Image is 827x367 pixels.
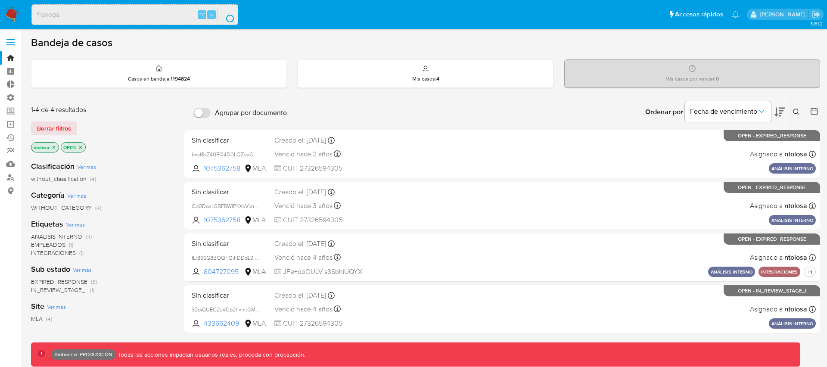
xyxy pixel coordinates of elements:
span: s [210,10,213,19]
a: Notificaciones [732,11,739,18]
input: Buscar usuario o caso... [32,9,238,20]
p: Todas las acciones impactan usuarios reales, proceda con precaución. [116,351,305,359]
a: Salir [811,10,821,19]
p: nicolas.tolosa@mercadolibre.com [760,10,808,19]
span: Accesos rápidos [675,10,723,19]
button: search-icon [217,9,235,21]
span: ⌥ [199,10,205,19]
p: Ambiente: PRODUCCIÓN [54,353,112,356]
